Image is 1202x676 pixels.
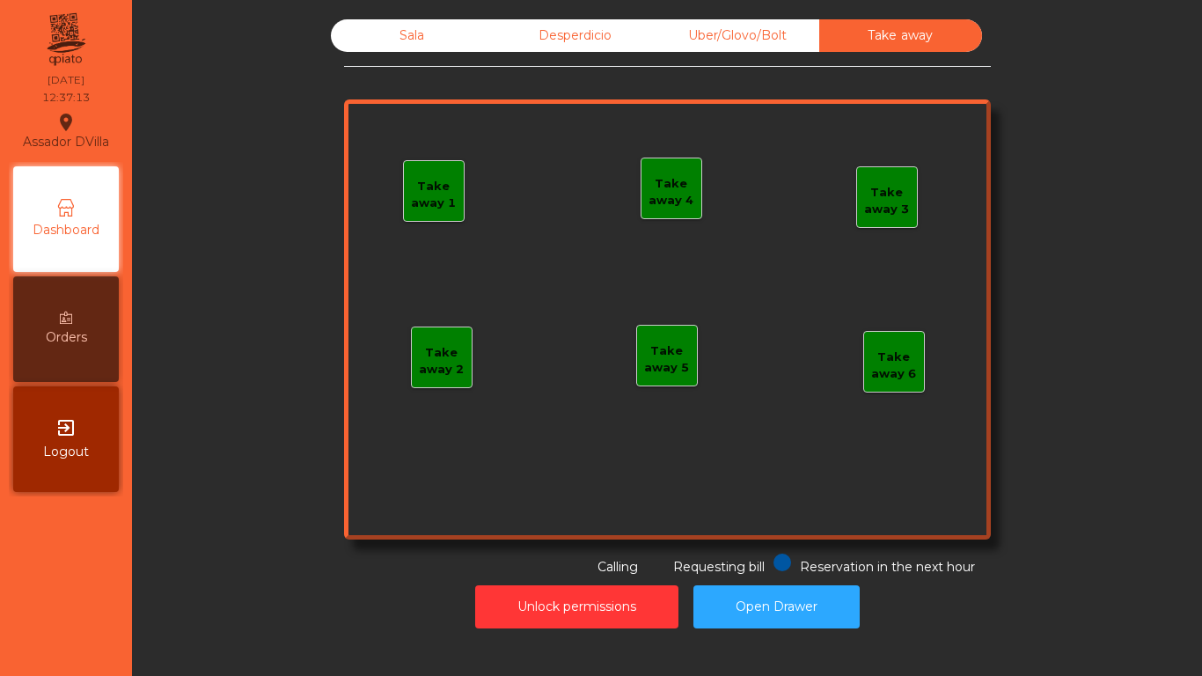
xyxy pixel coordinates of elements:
[494,19,656,52] div: Desperdicio
[33,221,99,239] span: Dashboard
[857,184,917,218] div: Take away 3
[23,109,109,153] div: Assador DVilla
[42,90,90,106] div: 12:37:13
[656,19,819,52] div: Uber/Glovo/Bolt
[404,178,464,212] div: Take away 1
[331,19,494,52] div: Sala
[597,559,638,575] span: Calling
[412,344,472,378] div: Take away 2
[55,417,77,438] i: exit_to_app
[693,585,860,628] button: Open Drawer
[46,328,87,347] span: Orders
[43,443,89,461] span: Logout
[800,559,975,575] span: Reservation in the next hour
[55,112,77,133] i: location_on
[637,342,697,377] div: Take away 5
[475,585,678,628] button: Unlock permissions
[864,349,924,383] div: Take away 6
[819,19,982,52] div: Take away
[44,9,87,70] img: qpiato
[641,175,701,209] div: Take away 4
[48,72,84,88] div: [DATE]
[673,559,765,575] span: Requesting bill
